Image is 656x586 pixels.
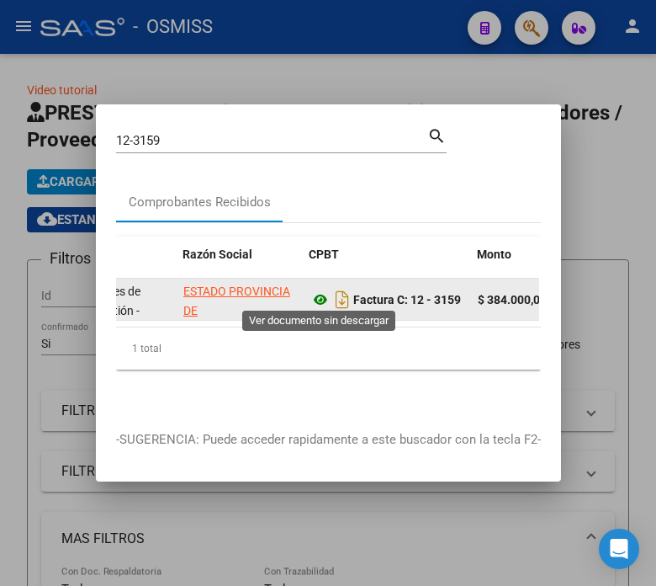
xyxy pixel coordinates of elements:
[470,237,571,311] datatable-header-cell: Monto
[309,248,339,261] span: CPBT
[477,248,511,261] span: Monto
[183,285,297,355] span: ESTADO PROVINCIA DE [GEOGRAPHIC_DATA][PERSON_NAME]
[599,529,639,569] div: Open Intercom Messenger
[183,248,252,261] span: Razón Social
[116,430,541,450] p: -SUGERENCIA: Puede acceder rapidamente a este buscador con la tecla F2-
[427,125,447,145] mat-icon: search
[62,237,176,311] datatable-header-cell: Area
[116,328,541,370] div: 1 total
[331,286,353,313] i: Descargar documento
[478,293,547,306] strong: $ 384.000,00
[176,237,302,311] datatable-header-cell: Razón Social
[129,193,271,212] div: Comprobantes Recibidos
[302,237,470,311] datatable-header-cell: CPBT
[353,293,461,306] strong: Factura C: 12 - 3159
[183,282,296,317] div: 30673377544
